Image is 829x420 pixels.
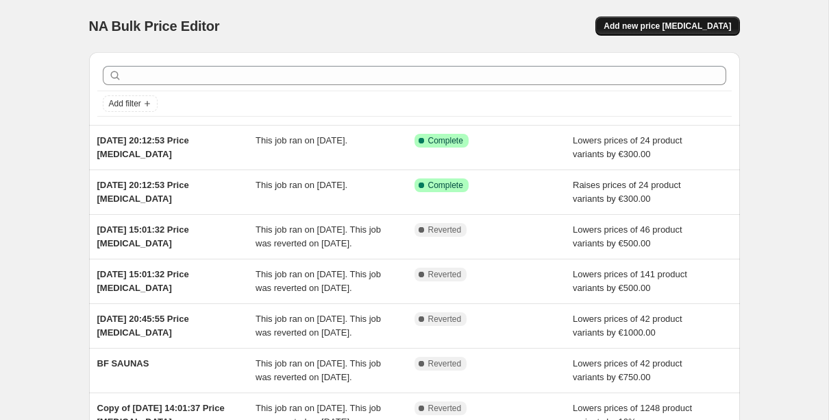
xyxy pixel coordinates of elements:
span: Reverted [428,358,462,369]
span: BF SAUNAS [97,358,149,369]
span: Lowers prices of 24 product variants by €300.00 [573,135,682,159]
span: [DATE] 20:12:53 Price [MEDICAL_DATA] [97,135,189,159]
span: Reverted [428,224,462,235]
button: Add filter [103,95,158,112]
span: Complete [428,135,463,146]
span: [DATE] 20:45:55 Price [MEDICAL_DATA] [97,314,189,338]
span: Add new price [MEDICAL_DATA] [604,21,731,32]
span: [DATE] 20:12:53 Price [MEDICAL_DATA] [97,180,189,204]
span: Complete [428,180,463,191]
span: This job ran on [DATE]. [256,180,347,190]
span: Reverted [428,269,462,280]
span: [DATE] 15:01:32 Price [MEDICAL_DATA] [97,269,189,293]
span: This job ran on [DATE]. This job was reverted on [DATE]. [256,224,381,248]
span: Lowers prices of 42 product variants by €750.00 [573,358,682,382]
span: Raises prices of 24 product variants by €300.00 [573,180,681,204]
span: Lowers prices of 42 product variants by €1000.00 [573,314,682,338]
button: Add new price [MEDICAL_DATA] [595,16,739,36]
span: Add filter [109,98,141,109]
span: This job ran on [DATE]. This job was reverted on [DATE]. [256,314,381,338]
span: NA Bulk Price Editor [89,19,220,34]
span: This job ran on [DATE]. This job was reverted on [DATE]. [256,269,381,293]
span: Reverted [428,403,462,414]
span: This job ran on [DATE]. This job was reverted on [DATE]. [256,358,381,382]
span: [DATE] 15:01:32 Price [MEDICAL_DATA] [97,224,189,248]
span: Reverted [428,314,462,325]
span: Lowers prices of 46 product variants by €500.00 [573,224,682,248]
span: Lowers prices of 141 product variants by €500.00 [573,269,687,293]
span: This job ran on [DATE]. [256,135,347,145]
